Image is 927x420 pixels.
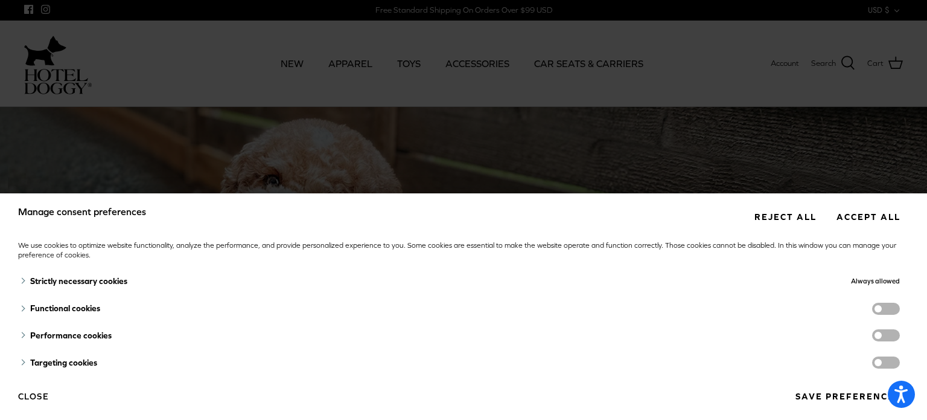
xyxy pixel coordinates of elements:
[18,322,636,349] div: Performance cookies
[18,295,636,322] div: Functional cookies
[872,329,900,341] label: performance cookies
[18,268,636,296] div: Strictly necessary cookies
[827,205,909,228] button: Accept all
[786,386,909,408] button: Save preferences
[851,277,900,285] span: Always allowed
[18,241,909,260] div: We use cookies to optimize website functionality, analyze the performance, and provide personaliz...
[745,205,825,228] button: Reject all
[872,303,900,315] label: functionality cookies
[18,349,636,376] div: Targeting cookies
[872,357,900,369] label: targeting cookies
[18,206,146,217] span: Manage consent preferences
[636,268,900,296] div: Always allowed
[18,386,49,407] button: Close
